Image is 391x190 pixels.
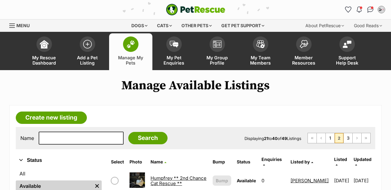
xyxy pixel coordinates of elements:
[239,33,282,70] a: My Team Members
[166,4,225,15] a: PetRescue
[376,5,386,15] button: My account
[291,178,329,184] a: [PERSON_NAME]
[308,133,371,143] nav: Pagination
[16,156,102,164] button: Status
[127,19,152,32] div: Dogs
[325,33,369,70] a: Support Help Desk
[264,136,268,141] strong: 21
[282,33,325,70] a: Member Resources
[117,55,145,65] span: Manage My Pets
[256,40,265,48] img: team-members-icon-5396bd8760b3fe7c0b43da4ab00e1e3bb1a5d9ba89233759b79545d2d3fc5d0d.svg
[326,133,334,143] a: Page 1
[344,133,352,143] a: Page 3
[333,55,361,65] span: Support Help Desk
[357,6,362,13] img: notifications-46538b983faf8c2785f20acdc204bb7945ddae34d4c08c2a6579f10ce5e182be.svg
[301,19,348,32] div: About PetRescue
[109,33,152,70] a: Manage My Pets
[151,175,206,186] a: Humpfrey ** 2nd Chance Cat Rescue **
[23,33,66,70] a: My Rescue Dashboard
[237,178,256,183] span: Available
[282,136,287,141] strong: 49
[217,19,269,32] div: Get pet support
[354,157,372,167] a: Updated
[335,133,343,143] span: Page 2
[378,6,385,13] img: Daniela profile pic
[74,55,101,65] span: Add a Pet Listing
[16,23,30,28] span: Menu
[151,159,166,164] a: Name
[354,5,364,15] button: Notifications
[213,175,231,186] button: Bump
[272,136,278,141] strong: 40
[300,40,308,48] img: member-resources-icon-8e73f808a243e03378d46382f2149f9095a855e16c252ad45f914b54edf8863c.svg
[343,5,386,15] ul: Account quick links
[317,133,325,143] a: Previous page
[20,135,34,141] label: Name
[30,55,58,65] span: My Rescue Dashboard
[353,133,361,143] a: Next page
[334,157,347,162] span: Listed
[213,40,222,48] img: group-profile-icon-3fa3cf56718a62981997c0bc7e787c4b2cf8bcc04b72c1350f741eb67cf2f40e.svg
[66,33,109,70] a: Add a Pet Listing
[234,154,258,169] th: Status
[334,157,347,167] a: Listed
[16,112,87,124] a: Create new listing
[177,19,216,32] div: Other pets
[153,19,176,32] div: Cats
[354,157,372,162] span: Updated
[196,33,239,70] a: My Group Profile
[343,40,351,48] img: help-desk-icon-fdf02630f3aa405de69fd3d07c3f3aa587a6932b1a1747fa1d2bba05be0121f9.svg
[126,40,135,48] img: manage-my-pets-icon-02211641906a0b7f246fdf0571729dbe1e7629f14944591b6c1af311fb30b64b.svg
[343,5,353,15] a: Favourites
[160,55,188,65] span: My Pet Enquiries
[261,157,282,167] a: Enquiries
[108,154,126,169] th: Select
[83,40,92,49] img: add-pet-listing-icon-0afa8454b4691262ce3f59096e99ab1cd57d4a30225e0717b998d2c9b9846f56.svg
[40,40,49,49] img: dashboard-icon-eb2f2d2d3e046f16d808141f083e7271f6b2e854fb5c12c21221c1fb7104beca.svg
[151,159,163,164] span: Name
[244,136,301,141] span: Displaying to of Listings
[210,154,234,169] th: Bump
[291,159,313,164] a: Listed by
[16,168,102,179] a: All
[170,41,178,48] img: pet-enquiries-icon-7e3ad2cf08bfb03b45e93fb7055b45f3efa6380592205ae92323e6603595dc1f.svg
[166,4,225,15] img: logo-e224e6f780fb5917bec1dbf3a21bbac754714ae5b6737aabdf751b685950b380.svg
[247,55,274,65] span: My Team Members
[362,133,370,143] a: Last page
[365,5,375,15] a: Conversations
[216,177,228,184] span: Bump
[128,132,168,144] input: Search
[9,19,34,31] a: Menu
[291,159,310,164] span: Listed by
[152,33,196,70] a: My Pet Enquiries
[261,157,282,162] span: translation missing: en.admin.listings.index.attributes.enquiries
[203,55,231,65] span: My Group Profile
[308,133,317,143] a: First page
[367,6,374,13] img: chat-41dd97257d64d25036548639549fe6c8038ab92f7586957e7f3b1b290dea8141.svg
[350,19,386,32] div: Good Reads
[127,154,147,169] th: Photo
[290,55,318,65] span: Member Resources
